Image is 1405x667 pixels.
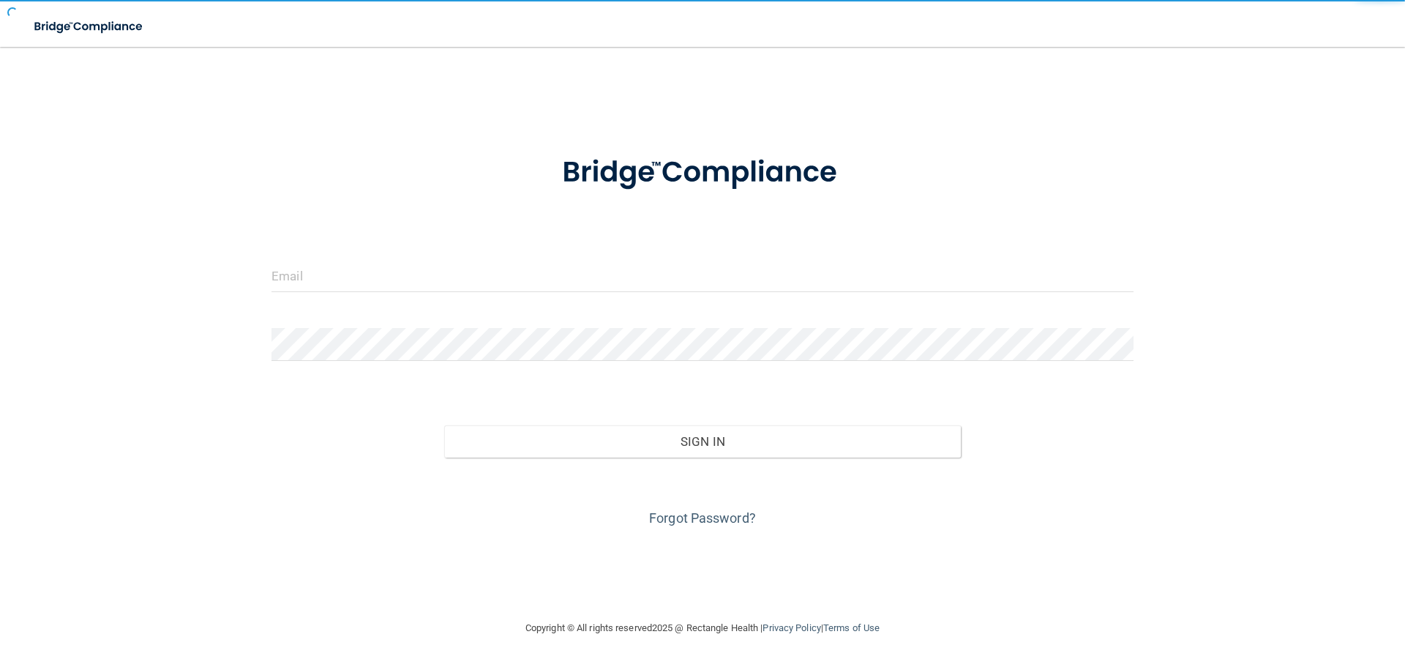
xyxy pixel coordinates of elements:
button: Sign In [444,425,962,458]
a: Forgot Password? [649,510,756,526]
a: Privacy Policy [763,622,820,633]
input: Email [271,259,1134,292]
a: Terms of Use [823,622,880,633]
img: bridge_compliance_login_screen.278c3ca4.svg [22,12,157,42]
div: Copyright © All rights reserved 2025 @ Rectangle Health | | [435,605,970,652]
img: bridge_compliance_login_screen.278c3ca4.svg [532,135,873,211]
